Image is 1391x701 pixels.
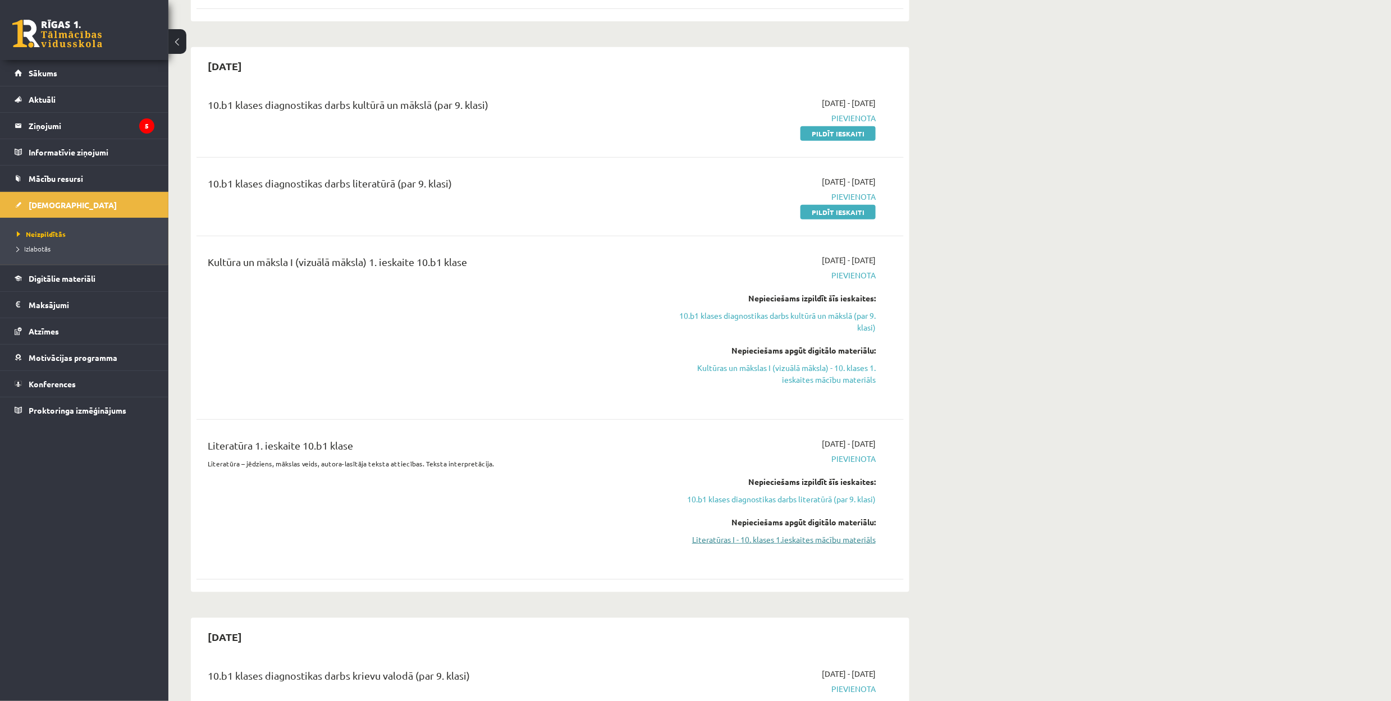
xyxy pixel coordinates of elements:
span: [DATE] - [DATE] [822,438,876,450]
a: [DEMOGRAPHIC_DATA] [15,192,154,218]
a: Ziņojumi5 [15,113,154,139]
h2: [DATE] [196,53,253,79]
a: Aktuāli [15,86,154,112]
span: Pievienota [664,269,876,281]
span: [DEMOGRAPHIC_DATA] [29,200,117,210]
span: Aktuāli [29,94,56,104]
div: Kultūra un māksla I (vizuālā māksla) 1. ieskaite 10.b1 klase [208,254,647,275]
a: Pildīt ieskaiti [800,205,876,219]
a: 10.b1 klases diagnostikas darbs literatūrā (par 9. klasi) [664,493,876,505]
a: Maksājumi [15,292,154,318]
span: [DATE] - [DATE] [822,97,876,109]
div: 10.b1 klases diagnostikas darbs literatūrā (par 9. klasi) [208,176,647,196]
span: Atzīmes [29,326,59,336]
a: Konferences [15,371,154,397]
span: Pievienota [664,112,876,124]
span: Mācību resursi [29,173,83,184]
a: Motivācijas programma [15,345,154,370]
span: Motivācijas programma [29,352,117,363]
span: Konferences [29,379,76,389]
span: Digitālie materiāli [29,273,95,283]
a: Izlabotās [17,244,157,254]
div: 10.b1 klases diagnostikas darbs kultūrā un mākslā (par 9. klasi) [208,97,647,118]
span: Sākums [29,68,57,78]
div: Nepieciešams izpildīt šīs ieskaites: [664,292,876,304]
a: Literatūras I - 10. klases 1.ieskaites mācību materiāls [664,534,876,546]
legend: Ziņojumi [29,113,154,139]
h2: [DATE] [196,624,253,650]
p: Literatūra – jēdziens, mākslas veids, autora-lasītāja teksta attiecības. Teksta interpretācija. [208,459,647,469]
span: [DATE] - [DATE] [822,176,876,187]
a: Digitālie materiāli [15,265,154,291]
a: Neizpildītās [17,229,157,239]
span: Proktoringa izmēģinājums [29,405,126,415]
a: 10.b1 klases diagnostikas darbs kultūrā un mākslā (par 9. klasi) [664,310,876,333]
legend: Maksājumi [29,292,154,318]
a: Atzīmes [15,318,154,344]
div: 10.b1 klases diagnostikas darbs krievu valodā (par 9. klasi) [208,668,647,689]
a: Proktoringa izmēģinājums [15,397,154,423]
span: Neizpildītās [17,230,66,239]
i: 5 [139,118,154,134]
a: Kultūras un mākslas I (vizuālā māksla) - 10. klases 1. ieskaites mācību materiāls [664,362,876,386]
span: Pievienota [664,191,876,203]
div: Nepieciešams izpildīt šīs ieskaites: [664,476,876,488]
span: [DATE] - [DATE] [822,668,876,680]
span: Izlabotās [17,244,51,253]
div: Nepieciešams apgūt digitālo materiālu: [664,345,876,356]
span: Pievienota [664,683,876,695]
div: Nepieciešams apgūt digitālo materiālu: [664,516,876,528]
a: Rīgas 1. Tālmācības vidusskola [12,20,102,48]
span: [DATE] - [DATE] [822,254,876,266]
div: Literatūra 1. ieskaite 10.b1 klase [208,438,647,459]
a: Pildīt ieskaiti [800,126,876,141]
a: Mācību resursi [15,166,154,191]
a: Sākums [15,60,154,86]
legend: Informatīvie ziņojumi [29,139,154,165]
a: Informatīvie ziņojumi [15,139,154,165]
span: Pievienota [664,453,876,465]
